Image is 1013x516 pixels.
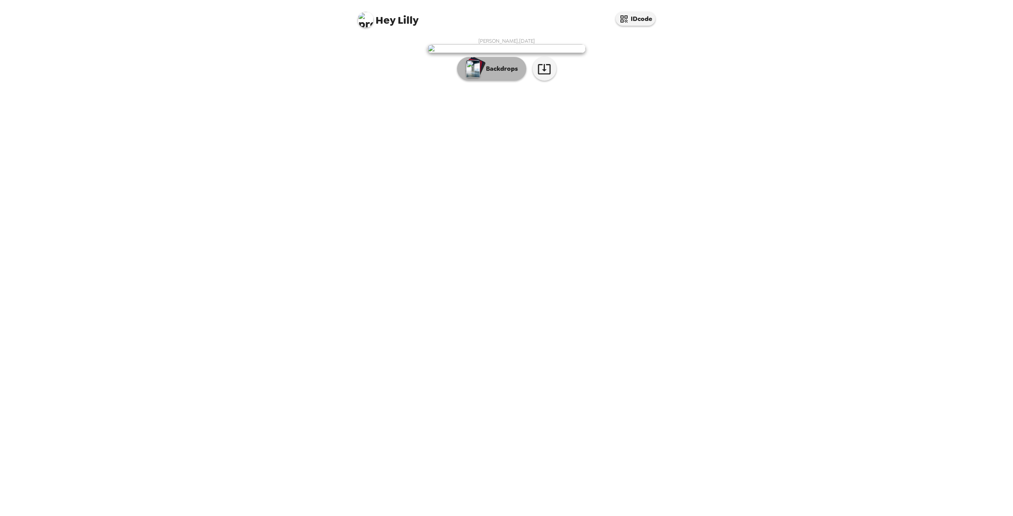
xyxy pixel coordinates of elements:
[482,64,518,74] p: Backdrops
[457,57,526,81] button: Backdrops
[616,12,655,26] button: IDcode
[358,12,374,28] img: profile pic
[478,38,535,44] span: [PERSON_NAME] , [DATE]
[376,13,395,27] span: Hey
[427,44,586,53] img: user
[358,8,419,26] span: Lilly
